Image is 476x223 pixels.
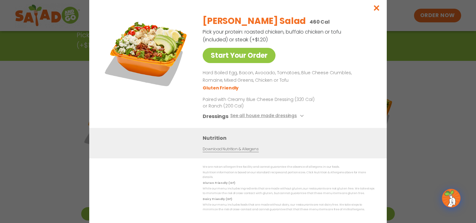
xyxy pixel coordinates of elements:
[203,186,374,196] p: While our menu includes ingredients that are made without gluten, our restaurants are not gluten ...
[310,18,330,26] p: 460 Cal
[203,96,317,109] p: Paired with Creamy Blue Cheese Dressing (320 Cal) or Ranch (200 Cal)
[203,69,372,84] p: Hard Boiled Egg, Bacon, Avocado, Tomatoes, Blue Cheese Crumbles, Romaine, Mixed Greens, Chicken o...
[203,85,240,91] li: Gluten Friendly
[443,189,460,207] img: wpChatIcon
[203,28,342,43] p: Pick your protein: roasted chicken, buffalo chicken or tofu (included) or steak (+$1.20)
[203,165,374,169] p: We are not an allergen free facility and cannot guarantee the absence of allergens in our foods.
[203,170,374,180] p: Nutrition information is based on our standard recipes and portion sizes. Click Nutrition & Aller...
[203,134,377,142] h3: Nutrition
[230,112,306,120] button: See all house made dressings
[203,197,232,201] strong: Dairy Friendly (DF)
[203,15,306,28] h2: [PERSON_NAME] Salad
[203,181,235,185] strong: Gluten Friendly (GF)
[103,10,190,97] img: Featured product photo for Cobb Salad
[203,146,258,152] a: Download Nutrition & Allergens
[203,48,275,63] a: Start Your Order
[203,112,228,120] h3: Dressings
[203,203,374,212] p: While our menu includes foods that are made without dairy, our restaurants are not dairy free. We...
